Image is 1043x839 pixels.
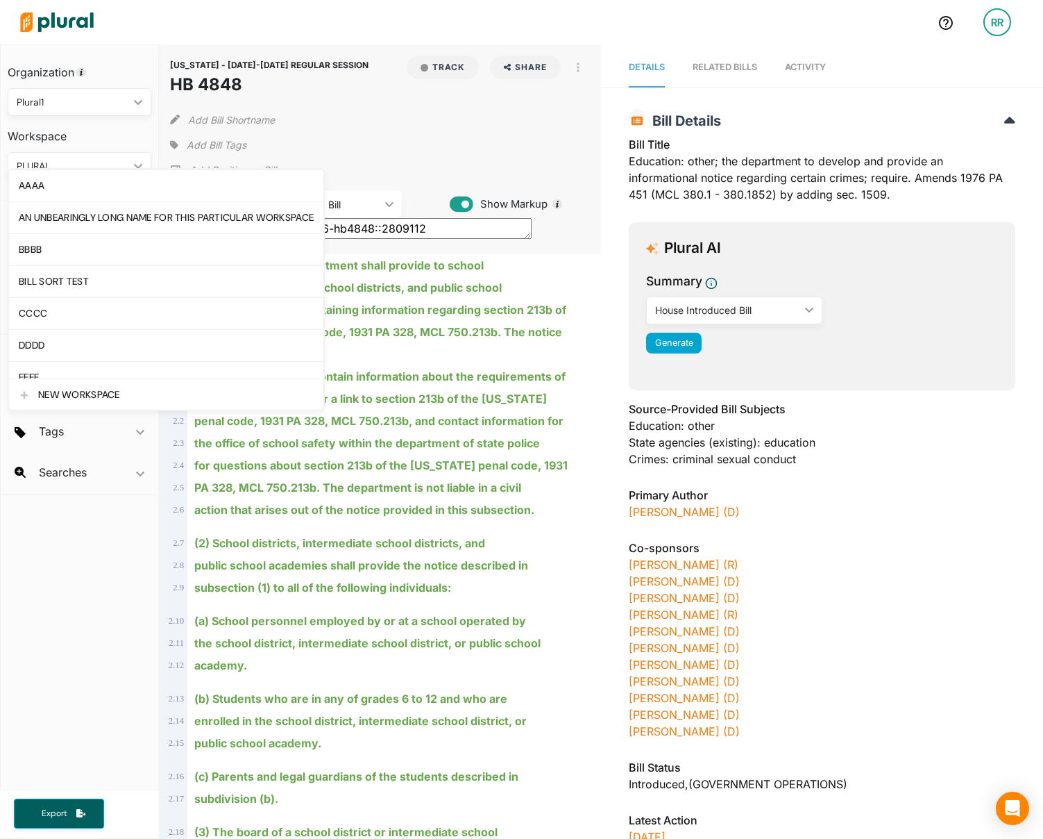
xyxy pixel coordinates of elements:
[629,451,1015,467] div: Crimes: criminal sexual conduct
[646,272,702,290] h3: Summary
[9,297,323,329] a: CCCC
[629,724,740,738] a: [PERSON_NAME] (D)
[173,460,184,470] span: 2 . 4
[1,335,158,369] h4: Saved
[194,714,527,728] ins: enrolled in the school district, intermediate school district, or
[629,136,1015,211] div: Education: other; the department to develop and provide an informational notice regarding certain...
[169,772,184,781] span: 2 . 16
[629,776,1015,792] div: Introduced , ( )
[629,708,740,722] a: [PERSON_NAME] (D)
[629,624,740,638] a: [PERSON_NAME] (D)
[17,95,128,110] div: Plural1
[194,436,540,450] ins: the office of school safety within the department of state police
[170,218,532,239] textarea: state-[US_STATE]-2025_2026-hb4848::2809112
[9,201,323,233] a: AN UNBEARINGLY LONG NAME FOR THIS PARTICULAR WORKSPACE
[194,369,566,383] ins: the department must contain information about the requirements of
[785,62,826,72] span: Activity
[170,160,276,181] div: Add Position Statement
[194,736,321,750] ins: public school academy.
[173,505,184,515] span: 2 . 6
[169,616,184,626] span: 2 . 10
[629,505,740,519] a: [PERSON_NAME] (D)
[194,692,507,706] ins: (b) Students who are in any of grades 6 to 12 and who are
[629,812,1015,829] h3: Latest Action
[169,661,184,670] span: 2 . 12
[983,8,1011,36] div: RR
[169,716,184,726] span: 2 . 14
[194,558,528,572] ins: public school academies shall provide the notice described in
[664,240,721,257] h3: Plural AI
[194,770,518,783] ins: (c) Parents and legal guardians of the students described in
[655,338,693,348] span: Generate
[629,759,1015,776] h3: Bill Status
[173,483,184,492] span: 2 . 5
[693,60,757,74] div: RELATED BILLS
[19,340,314,351] div: DDDD
[194,481,521,495] ins: PA 328, MCL 750.213b. The department is not liable in a civil
[173,416,184,426] span: 2 . 2
[194,281,502,294] ins: districts, intermediate school districts, and public school
[32,808,76,820] span: Export
[169,794,184,804] span: 2 . 17
[646,333,702,354] button: Generate
[194,258,484,272] ins: Sec. 1509. (1) The department shall provide to school
[785,48,826,88] a: Activity
[194,658,247,672] ins: academy.
[629,62,665,72] span: Details
[19,212,314,224] div: AN UNBEARINGLY LONG NAME FOR THIS PARTICULAR WORKSPACE
[194,792,278,806] ins: subdivision (b).
[629,136,1015,153] h3: Bill Title
[194,458,568,472] ins: for questions about section 213b of the [US_STATE] penal code, 1931
[170,60,368,70] span: [US_STATE] - [DATE]-[DATE] REGULAR SESSION
[19,276,314,288] div: BILL SORT TEST
[194,636,541,650] ins: the school district, intermediate school district, or public school
[14,799,104,829] button: Export
[194,536,485,550] ins: (2) School districts, intermediate school districts, and
[19,244,314,256] div: BBBB
[187,138,246,152] span: Add Bill Tags
[407,56,479,79] button: Track
[9,361,323,393] a: EEEE
[194,414,563,428] ins: penal code, 1931 PA 328, MCL 750.213b, and contact information for
[996,792,1029,825] div: Open Intercom Messenger
[173,583,184,592] span: 2 . 9
[645,113,721,129] span: Bill Details
[693,48,757,88] a: RELATED BILLS
[473,197,548,212] span: Show Markup
[9,329,323,361] a: DDDD
[9,379,323,410] a: NEW WORKSPACE
[19,372,314,383] div: EEEE
[169,694,184,704] span: 2 . 13
[194,503,534,517] ins: action that arises out of the notice provided in this subsection.
[173,560,184,570] span: 2 . 8
[972,3,1022,42] a: RR
[194,325,562,361] ins: the [US_STATE] penal code, 1931 PA 328, MCL 750.213b. The notice from
[169,738,184,748] span: 2 . 15
[629,540,1015,556] h3: Co-sponsors
[170,135,246,156] div: Add tags
[8,116,151,147] h3: Workspace
[173,538,184,548] span: 2 . 7
[629,48,665,88] a: Details
[629,591,740,605] a: [PERSON_NAME] (D)
[194,825,498,839] ins: (3) The board of a school district or intermediate school
[629,674,740,688] a: [PERSON_NAME] (D)
[629,641,740,655] a: [PERSON_NAME] (D)
[173,438,184,448] span: 2 . 3
[19,180,314,192] div: AAAA
[38,389,314,401] div: NEW WORKSPACE
[194,392,547,406] ins: this section, a copy of or a link to section 213b of the [US_STATE]
[490,56,561,79] button: Share
[39,465,87,480] h2: Searches
[629,487,1015,504] h3: Primary Author
[629,658,740,672] a: [PERSON_NAME] (D)
[170,72,368,97] h1: HB 4848
[169,638,184,648] span: 2 . 11
[629,691,740,705] a: [PERSON_NAME] (D)
[19,308,314,319] div: CCCC
[629,401,1015,417] h3: Source-Provided Bill Subjects
[169,827,184,837] span: 2 . 18
[484,56,567,79] button: Share
[75,66,87,78] div: Tooltip anchor
[9,233,323,265] a: BBBB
